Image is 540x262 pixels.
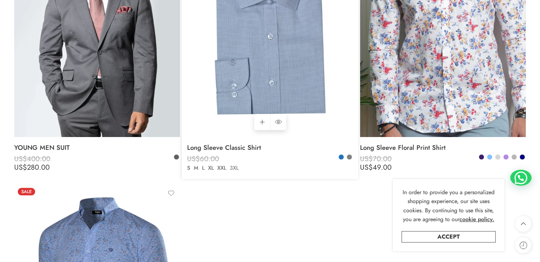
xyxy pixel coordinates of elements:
[360,154,373,164] span: US$
[403,188,495,224] span: In order to provide you a personalized shopping experience, our site uses cookies. By continuing ...
[519,154,525,160] a: Navy
[360,162,392,173] bdi: 49.00
[360,141,526,155] a: Long Sleeve Floral Print Shirt
[216,164,228,172] a: XXL
[187,141,353,155] a: Long Sleeve Classic Shirt
[254,114,270,130] a: Select options for “Long Sleeve Classic Shirt”
[185,164,192,172] a: S
[192,164,200,172] a: M
[228,164,240,172] a: 3XL
[14,141,180,155] a: YOUNG MEN SUIT
[478,154,485,160] a: Dark Purple
[486,154,493,160] a: Light Blue
[14,154,27,164] span: US$
[173,154,180,160] a: Anthracite
[14,154,50,164] bdi: 400.00
[206,164,216,172] a: XL
[338,154,344,160] a: Blue
[360,162,373,173] span: US$
[187,162,219,173] bdi: 42.00
[503,154,509,160] a: Light Purple
[187,154,219,164] bdi: 60.00
[495,154,501,160] a: Light Grey
[187,162,200,173] span: US$
[360,154,392,164] bdi: 70.00
[200,164,206,172] a: L
[511,154,517,160] a: low grey
[14,162,50,173] bdi: 280.00
[459,215,494,224] a: cookie policy.
[402,231,496,242] a: Accept
[18,188,35,195] span: Sale
[187,154,200,164] span: US$
[14,162,27,173] span: US$
[346,154,353,160] a: Grey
